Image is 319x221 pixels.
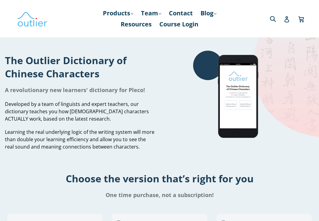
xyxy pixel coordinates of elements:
h1: The Outlier Dictionary of Chinese Characters [5,54,155,80]
a: Blog [197,8,220,19]
a: Course Login [156,19,201,30]
span: Developed by a team of linguists and expert teachers, our dictionary teaches you how [DEMOGRAPHIC... [5,101,149,122]
a: Resources [118,19,155,30]
img: Outlier Linguistics [17,10,48,28]
a: Products [100,8,136,19]
input: Search [268,12,285,25]
a: Team [138,8,164,19]
a: Contact [166,8,196,19]
h1: A revolutionary new learners' dictionary for Pleco! [5,86,155,94]
span: Learning the real underlying logic of the writing system will more than double your learning effi... [5,129,154,150]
